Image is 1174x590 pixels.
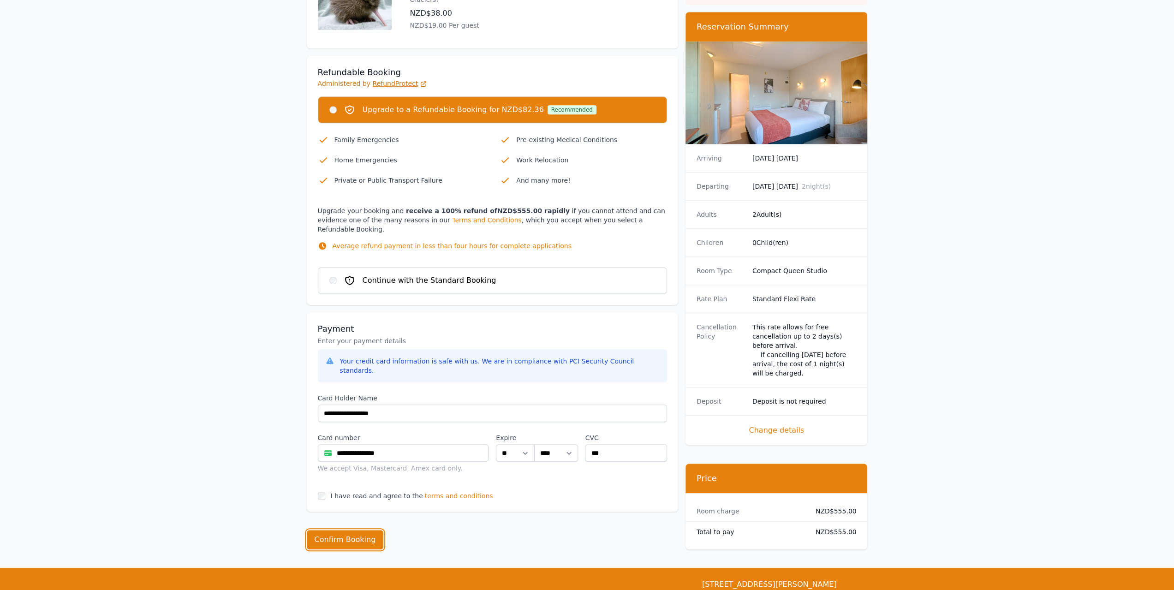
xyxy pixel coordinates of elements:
[452,216,522,224] a: Terms and Conditions
[516,175,667,186] p: And many more!
[752,238,857,247] dd: 0 Child(ren)
[697,154,745,163] dt: Arriving
[697,266,745,275] dt: Room Type
[425,491,493,501] span: terms and conditions
[372,80,427,87] a: RefundProtect
[697,507,801,516] dt: Room charge
[752,182,857,191] dd: [DATE] [DATE]
[752,210,857,219] dd: 2 Adult(s)
[697,294,745,304] dt: Rate Plan
[697,527,801,536] dt: Total to pay
[318,80,428,87] span: Administered by
[697,397,745,406] dt: Deposit
[410,21,608,30] p: NZD$19.00 Per guest
[752,322,857,378] div: This rate allows for free cancellation up to 2 days(s) before arrival. If cancelling [DATE] befor...
[697,322,745,378] dt: Cancellation Policy
[496,433,534,442] label: Expire
[410,8,608,19] p: NZD$38.00
[534,433,578,442] label: .
[318,393,667,403] label: Card Holder Name
[334,175,485,186] p: Private or Public Transport Failure
[697,238,745,247] dt: Children
[685,42,868,144] img: Compact Queen Studio
[406,207,570,215] strong: receive a 100% refund of NZD$555.00 rapidly
[697,182,745,191] dt: Departing
[334,155,485,166] p: Home Emergencies
[808,527,857,536] dd: NZD$555.00
[752,294,857,304] dd: Standard Flexi Rate
[697,210,745,219] dt: Adults
[516,134,667,145] p: Pre-existing Medical Conditions
[363,275,496,286] span: Continue with the Standard Booking
[548,105,596,114] div: Recommended
[307,530,384,549] button: Confirm Booking
[334,134,485,145] p: Family Emergencies
[697,21,857,32] h3: Reservation Summary
[318,323,667,334] h3: Payment
[340,357,660,375] div: Your credit card information is safe with us. We are in compliance with PCI Security Council stan...
[363,104,544,115] span: Upgrade to a Refundable Booking for NZD$82.36
[697,473,857,484] h3: Price
[697,425,857,436] span: Change details
[516,155,667,166] p: Work Relocation
[752,266,857,275] dd: Compact Queen Studio
[585,433,667,442] label: CVC
[808,507,857,516] dd: NZD$555.00
[333,241,572,250] p: Average refund payment in less than four hours for complete applications
[318,67,667,78] h3: Refundable Booking
[331,492,423,500] label: I have read and agree to the
[752,154,857,163] dd: [DATE] [DATE]
[318,464,489,473] div: We accept Visa, Mastercard, Amex card only.
[318,206,667,260] p: Upgrade your booking and if you cannot attend and can evidence one of the many reasons in our , w...
[318,336,667,346] p: Enter your payment details
[752,397,857,406] dd: Deposit is not required
[318,433,489,442] label: Card number
[802,183,831,190] span: 2 night(s)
